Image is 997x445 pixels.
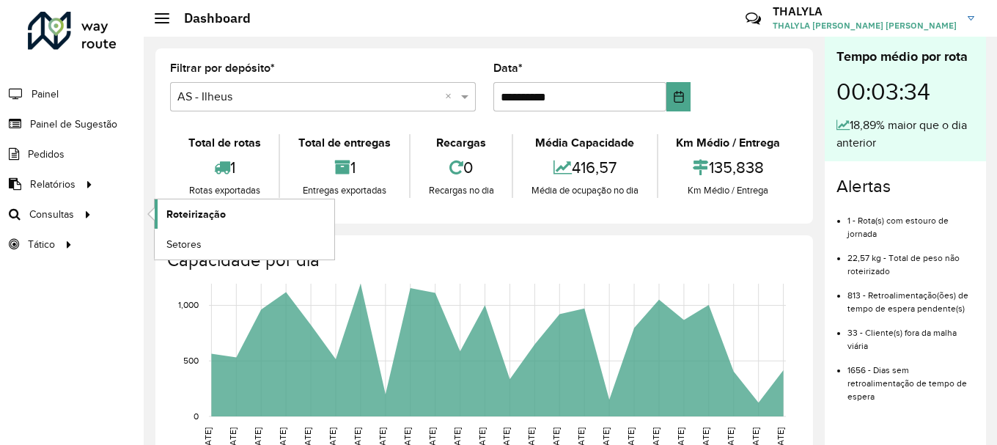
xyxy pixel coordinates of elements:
[28,237,55,252] span: Tático
[662,134,795,152] div: Km Médio / Entrega
[847,240,974,278] li: 22,57 kg - Total de peso não roteirizado
[194,411,199,421] text: 0
[178,301,199,310] text: 1,000
[284,183,405,198] div: Entregas exportadas
[847,203,974,240] li: 1 - Rota(s) com estouro de jornada
[836,67,974,117] div: 00:03:34
[174,183,275,198] div: Rotas exportadas
[30,117,117,132] span: Painel de Sugestão
[284,134,405,152] div: Total de entregas
[517,183,652,198] div: Média de ocupação no dia
[414,152,508,183] div: 0
[32,87,59,102] span: Painel
[155,199,334,229] a: Roteirização
[169,10,251,26] h2: Dashboard
[166,207,226,222] span: Roteirização
[28,147,65,162] span: Pedidos
[166,237,202,252] span: Setores
[517,152,652,183] div: 416,57
[737,3,769,34] a: Contato Rápido
[847,315,974,353] li: 33 - Cliente(s) fora da malha viária
[773,19,957,32] span: THALYLA [PERSON_NAME] [PERSON_NAME]
[493,59,523,77] label: Data
[847,278,974,315] li: 813 - Retroalimentação(ões) de tempo de espera pendente(s)
[836,47,974,67] div: Tempo médio por rota
[30,177,76,192] span: Relatórios
[662,152,795,183] div: 135,838
[773,4,957,18] h3: THALYLA
[445,88,457,106] span: Clear all
[662,183,795,198] div: Km Médio / Entrega
[155,229,334,259] a: Setores
[29,207,74,222] span: Consultas
[167,250,798,271] h4: Capacidade por dia
[836,117,974,152] div: 18,89% maior que o dia anterior
[183,356,199,365] text: 500
[666,82,691,111] button: Choose Date
[847,353,974,403] li: 1656 - Dias sem retroalimentação de tempo de espera
[174,134,275,152] div: Total de rotas
[836,176,974,197] h4: Alertas
[414,183,508,198] div: Recargas no dia
[284,152,405,183] div: 1
[414,134,508,152] div: Recargas
[174,152,275,183] div: 1
[170,59,275,77] label: Filtrar por depósito
[517,134,652,152] div: Média Capacidade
